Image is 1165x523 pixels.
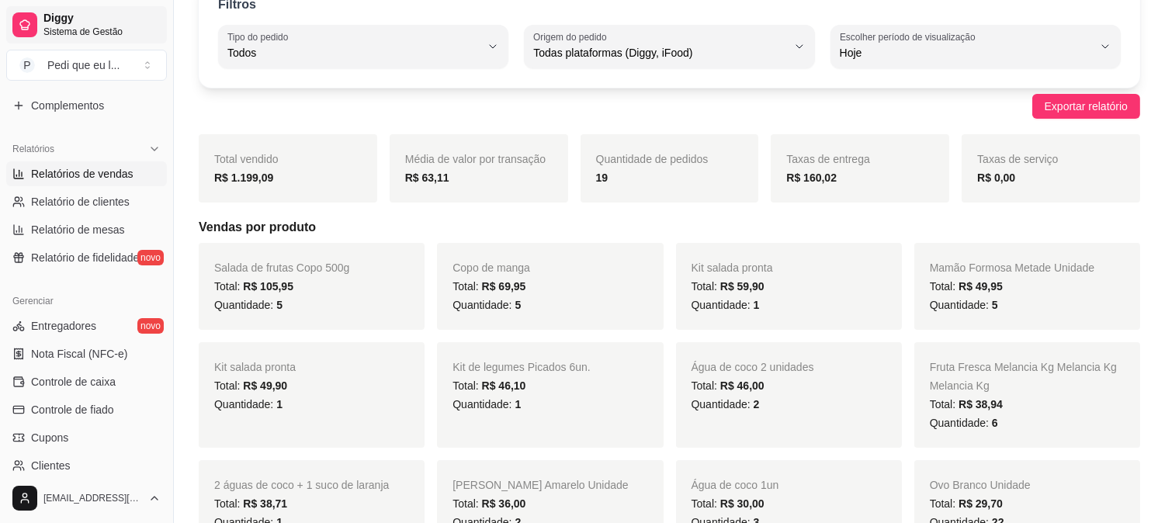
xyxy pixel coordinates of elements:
[786,153,869,165] span: Taxas de entrega
[31,166,133,182] span: Relatórios de vendas
[31,458,71,473] span: Clientes
[214,261,349,274] span: Salada de frutas Copo 500g
[692,479,779,491] span: Água de coco 1un
[692,280,765,293] span: Total:
[840,45,1093,61] span: Hoje
[482,379,526,392] span: R$ 46,10
[6,341,167,366] a: Nota Fiscal (NFC-e)
[31,318,96,334] span: Entregadores
[692,299,760,311] span: Quantidade:
[786,171,837,184] strong: R$ 160,02
[214,497,287,510] span: Total:
[1032,94,1140,119] button: Exportar relatório
[930,299,998,311] span: Quantidade:
[31,250,139,265] span: Relatório de fidelidade
[214,171,273,184] strong: R$ 1.199,09
[31,194,130,210] span: Relatório de clientes
[482,497,526,510] span: R$ 36,00
[214,280,293,293] span: Total:
[6,289,167,313] div: Gerenciar
[243,280,293,293] span: R$ 105,95
[930,417,998,429] span: Quantidade:
[6,93,167,118] a: Complementos
[992,299,998,311] span: 5
[6,453,167,478] a: Clientes
[452,497,525,510] span: Total:
[31,98,104,113] span: Complementos
[452,261,530,274] span: Copo de manga
[452,299,521,311] span: Quantidade:
[6,480,167,517] button: [EMAIL_ADDRESS][DOMAIN_NAME]
[43,492,142,504] span: [EMAIL_ADDRESS][DOMAIN_NAME]
[276,299,283,311] span: 5
[6,245,167,270] a: Relatório de fidelidadenovo
[930,497,1003,510] span: Total:
[214,479,389,491] span: 2 águas de coco + 1 suco de laranja
[6,50,167,81] button: Select a team
[692,497,765,510] span: Total:
[31,222,125,237] span: Relatório de mesas
[977,171,1015,184] strong: R$ 0,00
[405,171,449,184] strong: R$ 63,11
[243,497,287,510] span: R$ 38,71
[515,299,521,311] span: 5
[596,153,709,165] span: Quantidade de pedidos
[452,379,525,392] span: Total:
[43,26,161,38] span: Sistema de Gestão
[243,379,287,392] span: R$ 49,90
[930,398,1003,410] span: Total:
[214,299,283,311] span: Quantidade:
[482,280,526,293] span: R$ 69,95
[31,402,114,417] span: Controle de fiado
[533,30,612,43] label: Origem do pedido
[214,361,296,373] span: Kit salada pronta
[12,143,54,155] span: Relatórios
[515,398,521,410] span: 1
[992,417,998,429] span: 6
[6,217,167,242] a: Relatório de mesas
[533,45,786,61] span: Todas plataformas (Diggy, iFood)
[754,299,760,311] span: 1
[959,497,1003,510] span: R$ 29,70
[930,361,1117,392] span: Fruta Fresca Melancia Kg Melancia Kg Melancia Kg
[218,25,508,68] button: Tipo do pedidoTodos
[6,313,167,338] a: Entregadoresnovo
[452,280,525,293] span: Total:
[692,379,765,392] span: Total:
[692,361,814,373] span: Água de coco 2 unidades
[930,261,1094,274] span: Mamão Formosa Metade Unidade
[43,12,161,26] span: Diggy
[6,369,167,394] a: Controle de caixa
[19,57,35,73] span: P
[227,30,293,43] label: Tipo do pedido
[6,161,167,186] a: Relatórios de vendas
[31,374,116,390] span: Controle de caixa
[214,398,283,410] span: Quantidade:
[6,6,167,43] a: DiggySistema de Gestão
[596,171,609,184] strong: 19
[720,497,765,510] span: R$ 30,00
[959,398,1003,410] span: R$ 38,94
[930,280,1003,293] span: Total:
[31,430,68,445] span: Cupons
[692,398,760,410] span: Quantidade:
[930,479,1031,491] span: Ovo Branco Unidade
[227,45,480,61] span: Todos
[452,398,521,410] span: Quantidade:
[276,398,283,410] span: 1
[830,25,1121,68] button: Escolher período de visualizaçãoHoje
[977,153,1058,165] span: Taxas de serviço
[720,280,765,293] span: R$ 59,90
[6,397,167,422] a: Controle de fiado
[47,57,120,73] div: Pedi que eu l ...
[405,153,546,165] span: Média de valor por transação
[692,261,773,274] span: Kit salada pronta
[959,280,1003,293] span: R$ 49,95
[6,189,167,214] a: Relatório de clientes
[31,346,127,362] span: Nota Fiscal (NFC-e)
[214,379,287,392] span: Total:
[6,425,167,450] a: Cupons
[1045,98,1128,115] span: Exportar relatório
[199,218,1140,237] h5: Vendas por produto
[452,479,628,491] span: [PERSON_NAME] Amarelo Unidade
